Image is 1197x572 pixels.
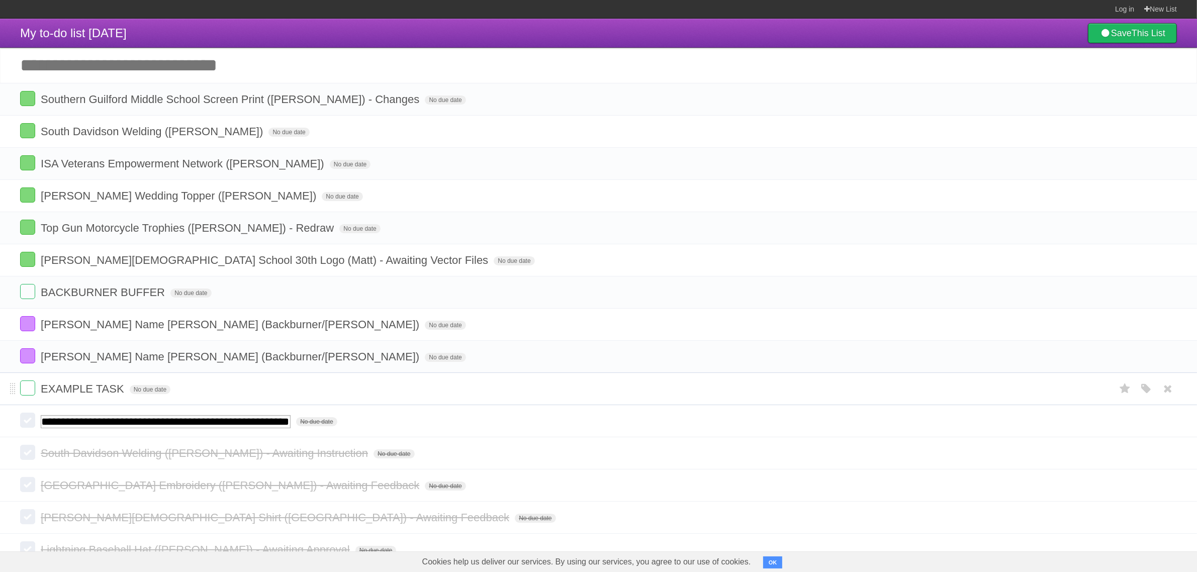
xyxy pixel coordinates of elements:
[20,284,35,299] label: Done
[20,26,127,40] span: My to-do list [DATE]
[41,189,319,202] span: [PERSON_NAME] Wedding Topper ([PERSON_NAME])
[41,222,336,234] span: Top Gun Motorcycle Trophies ([PERSON_NAME]) - Redraw
[330,160,371,169] span: No due date
[20,187,35,203] label: Done
[20,91,35,106] label: Done
[1088,23,1177,43] a: SaveThis List
[425,353,466,362] span: No due date
[130,385,170,394] span: No due date
[41,350,422,363] span: [PERSON_NAME] Name [PERSON_NAME] (Backburner/[PERSON_NAME])
[1132,28,1165,38] b: This List
[20,123,35,138] label: Done
[339,224,380,233] span: No due date
[41,125,265,138] span: South Davidson Welding ([PERSON_NAME])
[20,541,35,556] label: Done
[41,511,512,524] span: [PERSON_NAME][DEMOGRAPHIC_DATA] Shirt ([GEOGRAPHIC_DATA]) - Awaiting Feedback
[20,220,35,235] label: Done
[41,157,327,170] span: ISA Veterans Empowerment Network ([PERSON_NAME])
[374,449,414,458] span: No due date
[41,93,422,106] span: Southern Guilford Middle School Screen Print ([PERSON_NAME]) - Changes
[20,445,35,460] label: Done
[20,413,35,428] label: Done
[20,509,35,524] label: Done
[268,128,309,137] span: No due date
[425,96,466,105] span: No due date
[20,316,35,331] label: Done
[412,552,761,572] span: Cookies help us deliver our services. By using our services, you agree to our use of cookies.
[20,348,35,363] label: Done
[20,155,35,170] label: Done
[494,256,534,265] span: No due date
[355,546,396,555] span: No due date
[41,383,126,395] span: EXAMPLE TASK
[41,318,422,331] span: [PERSON_NAME] Name [PERSON_NAME] (Backburner/[PERSON_NAME])
[20,380,35,396] label: Done
[20,477,35,492] label: Done
[425,482,466,491] span: No due date
[41,479,422,492] span: [GEOGRAPHIC_DATA] Embroidery ([PERSON_NAME]) - Awaiting Feedback
[20,252,35,267] label: Done
[296,417,337,426] span: No due date
[515,514,556,523] span: No due date
[41,254,491,266] span: [PERSON_NAME][DEMOGRAPHIC_DATA] School 30th Logo (Matt) - Awaiting Vector Files
[170,289,211,298] span: No due date
[41,447,371,459] span: South Davidson Welding ([PERSON_NAME]) - Awaiting Instruction
[41,286,167,299] span: BACKBURNER BUFFER
[425,321,466,330] span: No due date
[322,192,362,201] span: No due date
[41,543,352,556] span: Lightning Baseball Hat ([PERSON_NAME]) - Awaiting Approval
[1116,380,1135,397] label: Star task
[763,556,783,568] button: OK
